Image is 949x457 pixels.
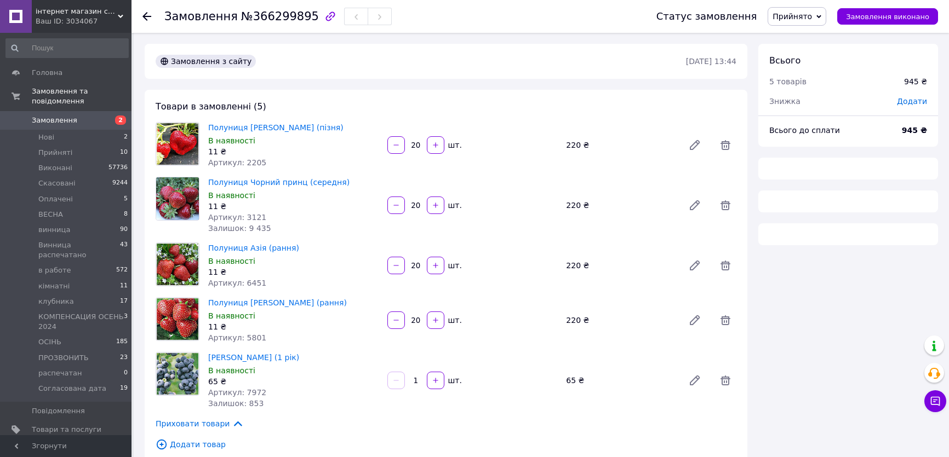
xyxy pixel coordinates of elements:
[5,38,129,58] input: Пошук
[769,126,840,135] span: Всього до сплати
[924,390,946,412] button: Чат з покупцем
[32,86,132,106] span: Замовлення та повідомлення
[116,265,128,275] span: 572
[208,298,347,307] a: Полуниця [PERSON_NAME] (рання)
[445,375,463,386] div: шт.
[769,77,807,86] span: 5 товарів
[36,16,132,26] div: Ваш ID: 3034067
[156,352,199,395] img: Лохина Чандлер (1 рік)
[769,97,801,106] span: Знижка
[208,191,255,200] span: В наявності
[120,297,128,306] span: 17
[112,178,128,188] span: 9244
[714,369,736,391] span: Видалити
[208,244,299,252] a: Полуниця Азія (рання)
[684,254,706,276] a: Редагувати
[116,337,128,347] span: 185
[562,313,679,328] div: 220 ₴
[38,337,61,347] span: ОСІНЬ
[684,194,706,216] a: Редагувати
[684,134,706,156] a: Редагувати
[208,333,266,342] span: Артикул: 5801
[156,123,199,165] img: Полуниця Чамора Турусі (пізня)
[773,12,812,21] span: Прийнято
[32,68,62,78] span: Головна
[124,368,128,378] span: 0
[38,312,124,332] span: КОМПЕНСАЦИЯ ОСЕНЬ 2024
[208,267,379,277] div: 11 ₴
[714,134,736,156] span: Видалити
[32,425,101,435] span: Товари та послуги
[38,194,73,204] span: Оплачені
[562,137,679,153] div: 220 ₴
[120,353,128,363] span: 23
[142,11,151,22] div: Повернутися назад
[208,376,379,387] div: 65 ₴
[120,240,128,260] span: 43
[124,312,128,332] span: 3
[714,254,736,276] span: Видалити
[120,225,128,235] span: 90
[562,198,679,213] div: 220 ₴
[156,438,736,450] span: Додати товар
[38,384,106,394] span: Согласована дата
[208,224,271,233] span: Залишок: 9 435
[241,10,319,23] span: №366299895
[38,368,82,378] span: распечатан
[32,406,85,416] span: Повідомлення
[32,115,77,125] span: Замовлення
[208,201,379,212] div: 11 ₴
[156,101,266,112] span: Товари в замовленні (5)
[38,178,76,188] span: Скасовані
[656,11,757,22] div: Статус замовлення
[769,55,801,66] span: Всього
[38,210,63,219] span: ВЕСНА
[686,57,736,66] time: [DATE] 13:44
[902,126,927,135] b: 945 ₴
[208,136,255,145] span: В наявності
[445,315,463,326] div: шт.
[38,240,120,260] span: Винница распечатано
[120,384,128,394] span: 19
[38,281,70,291] span: кімнатні
[846,13,929,21] span: Замовлення виконано
[156,177,199,220] img: Полуниця Чорний принц (середня)
[208,353,299,362] a: [PERSON_NAME] (1 рік)
[38,225,70,235] span: винница
[562,258,679,273] div: 220 ₴
[120,281,128,291] span: 11
[124,210,128,219] span: 8
[156,55,256,68] div: Замовлення з сайту
[714,309,736,331] span: Видалити
[562,373,679,388] div: 65 ₴
[208,178,350,187] a: Полуниця Чорний принц (середня)
[897,97,927,106] span: Додати
[208,388,266,397] span: Артикул: 7972
[904,76,927,87] div: 945 ₴
[156,298,199,340] img: Полуниця Кімберлі (рання)
[164,10,238,23] span: Замовлення
[115,115,126,125] span: 2
[108,163,128,173] span: 57736
[208,146,379,157] div: 11 ₴
[208,399,264,408] span: Залишок: 853
[38,148,72,158] span: Прийняті
[120,148,128,158] span: 10
[208,123,344,132] a: Полуниця [PERSON_NAME] (пізня)
[208,213,266,222] span: Артикул: 3121
[684,369,706,391] a: Редагувати
[208,321,379,332] div: 11 ₴
[208,158,266,167] span: Артикул: 2205
[684,309,706,331] a: Редагувати
[445,260,463,271] div: шт.
[714,194,736,216] span: Видалити
[156,243,199,286] img: Полуниця Азія (рання)
[208,366,255,375] span: В наявності
[208,279,266,287] span: Артикул: 6451
[208,257,255,265] span: В наявності
[124,132,128,142] span: 2
[124,194,128,204] span: 5
[38,265,71,275] span: в работе
[38,297,74,306] span: клубника
[837,8,938,25] button: Замовлення виконано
